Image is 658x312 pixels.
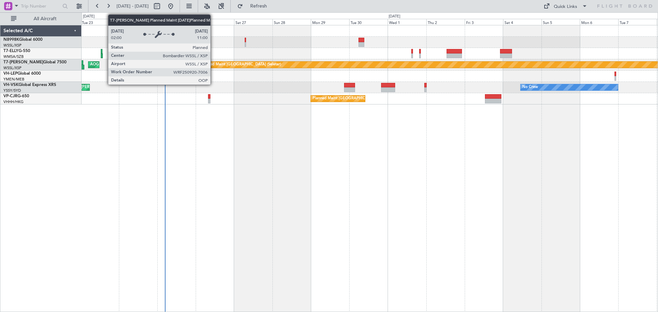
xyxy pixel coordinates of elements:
[157,19,196,25] div: Thu 25
[196,19,234,25] div: Fri 26
[313,93,427,104] div: Planned Maint [GEOGRAPHIC_DATA] ([GEOGRAPHIC_DATA] Intl)
[522,82,538,92] div: No Crew
[21,1,60,11] input: Trip Number
[272,19,311,25] div: Sun 28
[117,3,149,9] span: [DATE] - [DATE]
[244,4,273,9] span: Refresh
[3,72,41,76] a: VH-LEPGlobal 6000
[234,1,275,12] button: Refresh
[3,60,43,64] span: T7-[PERSON_NAME]
[200,60,281,70] div: Planned Maint [GEOGRAPHIC_DATA] (Seletar)
[465,19,503,25] div: Fri 3
[18,16,72,21] span: All Aircraft
[234,19,272,25] div: Sat 27
[8,13,74,24] button: All Aircraft
[3,83,19,87] span: VH-VSK
[3,94,29,98] a: VP-CJRG-650
[3,72,17,76] span: VH-LEP
[311,19,349,25] div: Mon 29
[426,19,465,25] div: Thu 2
[540,1,591,12] button: Quick Links
[580,19,618,25] div: Mon 6
[81,19,119,25] div: Tue 23
[3,49,19,53] span: T7-ELLY
[3,99,24,104] a: VHHH/HKG
[618,19,657,25] div: Tue 7
[90,60,167,70] div: AOG Maint London ([GEOGRAPHIC_DATA])
[3,54,24,59] a: WMSA/SZB
[349,19,388,25] div: Tue 30
[3,60,66,64] a: T7-[PERSON_NAME]Global 7500
[83,14,95,20] div: [DATE]
[3,77,24,82] a: YMEN/MEB
[3,38,19,42] span: N8998K
[3,43,22,48] a: WSSL/XSP
[388,19,426,25] div: Wed 1
[3,83,56,87] a: VH-VSKGlobal Express XRS
[3,88,21,93] a: YSSY/SYD
[119,19,157,25] div: Wed 24
[3,38,42,42] a: N8998KGlobal 6000
[3,65,22,71] a: WSSL/XSP
[3,94,17,98] span: VP-CJR
[3,49,30,53] a: T7-ELLYG-550
[541,19,580,25] div: Sun 5
[389,14,400,20] div: [DATE]
[554,3,577,10] div: Quick Links
[503,19,541,25] div: Sat 4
